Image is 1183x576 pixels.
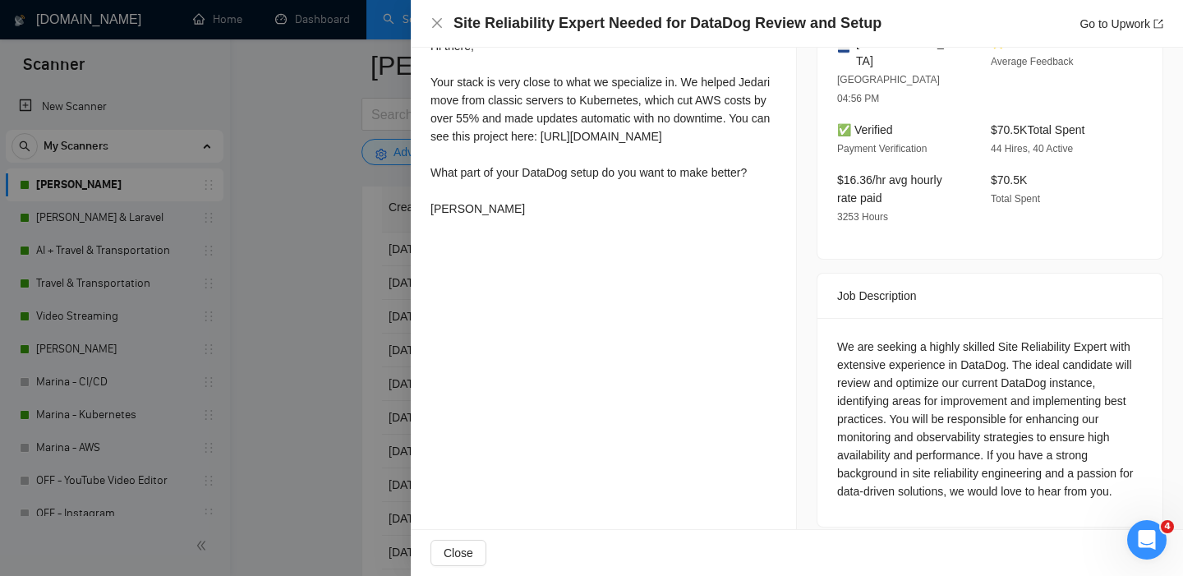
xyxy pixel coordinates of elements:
[991,173,1027,187] span: $70.5K
[837,274,1143,318] div: Job Description
[430,540,486,566] button: Close
[1127,520,1167,560] iframe: Intercom live chat
[837,74,940,104] span: [GEOGRAPHIC_DATA] 04:56 PM
[1079,17,1163,30] a: Go to Upworkexport
[856,34,964,70] span: [GEOGRAPHIC_DATA]
[837,173,942,205] span: $16.36/hr avg hourly rate paid
[453,13,881,34] h4: Site Reliability Expert Needed for DataDog Review and Setup
[430,37,776,218] div: Hi there, Your stack is very close to what we specialize in. We helped Jedari move from classic s...
[991,56,1074,67] span: Average Feedback
[991,123,1084,136] span: $70.5K Total Spent
[837,123,893,136] span: ✅ Verified
[1161,520,1174,533] span: 4
[430,16,444,30] span: close
[1153,19,1163,29] span: export
[430,16,444,30] button: Close
[991,193,1040,205] span: Total Spent
[991,143,1073,154] span: 44 Hires, 40 Active
[838,43,849,54] img: 🇳🇱
[444,544,473,562] span: Close
[837,211,888,223] span: 3253 Hours
[837,338,1143,500] div: We are seeking a highly skilled Site Reliability Expert with extensive experience in DataDog. The...
[837,143,927,154] span: Payment Verification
